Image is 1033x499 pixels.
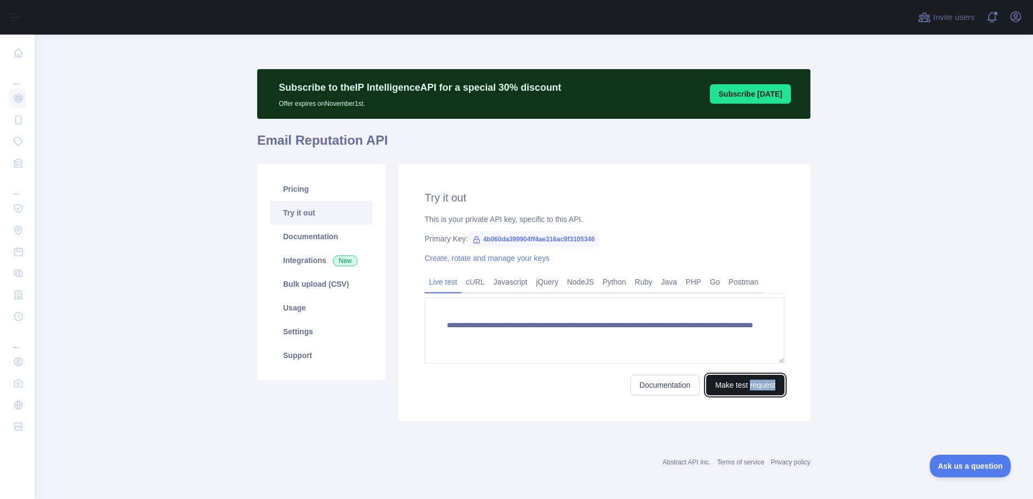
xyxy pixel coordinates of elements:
[425,254,549,262] a: Create, rotate and manage your keys
[663,458,711,466] a: Abstract API Inc.
[257,132,810,158] h1: Email Reputation API
[9,65,26,86] div: ...
[725,273,763,291] a: Postman
[706,375,784,395] button: Make test request
[425,190,784,205] h2: Try it out
[562,273,598,291] a: NodeJS
[461,273,489,291] a: cURL
[270,320,373,343] a: Settings
[279,95,561,108] p: Offer expires on November 1st.
[710,84,791,104] button: Subscribe [DATE]
[425,273,461,291] a: Live test
[270,225,373,248] a: Documentation
[930,455,1011,477] iframe: Toggle Customer Support
[270,296,373,320] a: Usage
[270,272,373,296] a: Bulk upload (CSV)
[333,255,358,266] span: New
[270,177,373,201] a: Pricing
[270,343,373,367] a: Support
[630,273,657,291] a: Ruby
[270,248,373,272] a: Integrations New
[706,273,725,291] a: Go
[598,273,630,291] a: Python
[933,11,975,24] span: Invite users
[9,175,26,197] div: ...
[489,273,532,291] a: Javascript
[630,375,700,395] a: Documentation
[916,9,977,26] button: Invite users
[468,231,599,247] span: 4b060da399904ff4ae316ac8f3105346
[425,233,784,244] div: Primary Key:
[532,273,562,291] a: jQuery
[717,458,764,466] a: Terms of service
[9,328,26,350] div: ...
[771,458,810,466] a: Privacy policy
[657,273,682,291] a: Java
[425,214,784,225] div: This is your private API key, specific to this API.
[279,80,561,95] p: Subscribe to the IP Intelligence API for a special 30 % discount
[681,273,706,291] a: PHP
[270,201,373,225] a: Try it out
